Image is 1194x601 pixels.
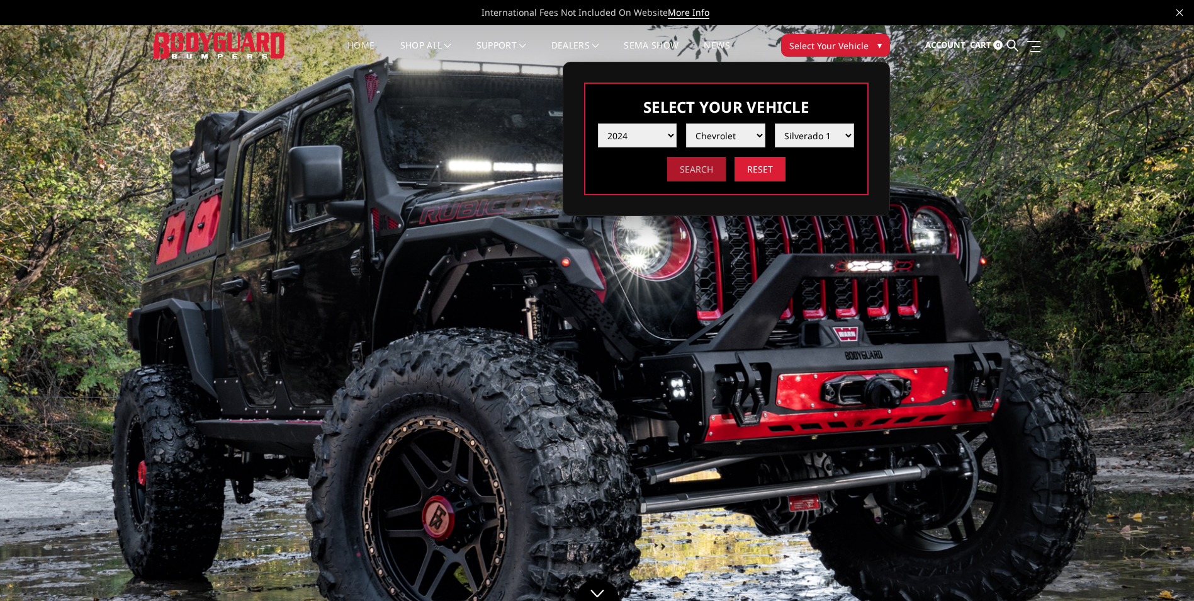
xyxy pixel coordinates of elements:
input: Search [667,157,726,181]
span: Select Your Vehicle [789,39,869,52]
span: 0 [993,40,1003,50]
iframe: Chat Widget [1131,541,1194,601]
span: Account [925,39,966,50]
a: shop all [400,41,451,66]
h3: Select Your Vehicle [598,96,855,117]
a: Support [476,41,526,66]
a: Account [925,28,966,62]
a: SEMA Show [624,41,679,66]
a: Click to Down [575,579,619,601]
span: ▾ [877,38,882,52]
a: Cart 0 [970,28,1003,62]
a: More Info [668,6,709,19]
a: News [704,41,729,66]
a: Home [347,41,375,66]
button: 4 of 5 [1136,373,1149,393]
a: Dealers [551,41,599,66]
button: 3 of 5 [1136,353,1149,373]
span: Cart [970,39,991,50]
input: Reset [735,157,786,181]
button: 2 of 5 [1136,333,1149,353]
button: Select Your Vehicle [781,34,890,57]
button: 5 of 5 [1136,393,1149,413]
img: BODYGUARD BUMPERS [154,32,286,58]
button: 1 of 5 [1136,312,1149,333]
